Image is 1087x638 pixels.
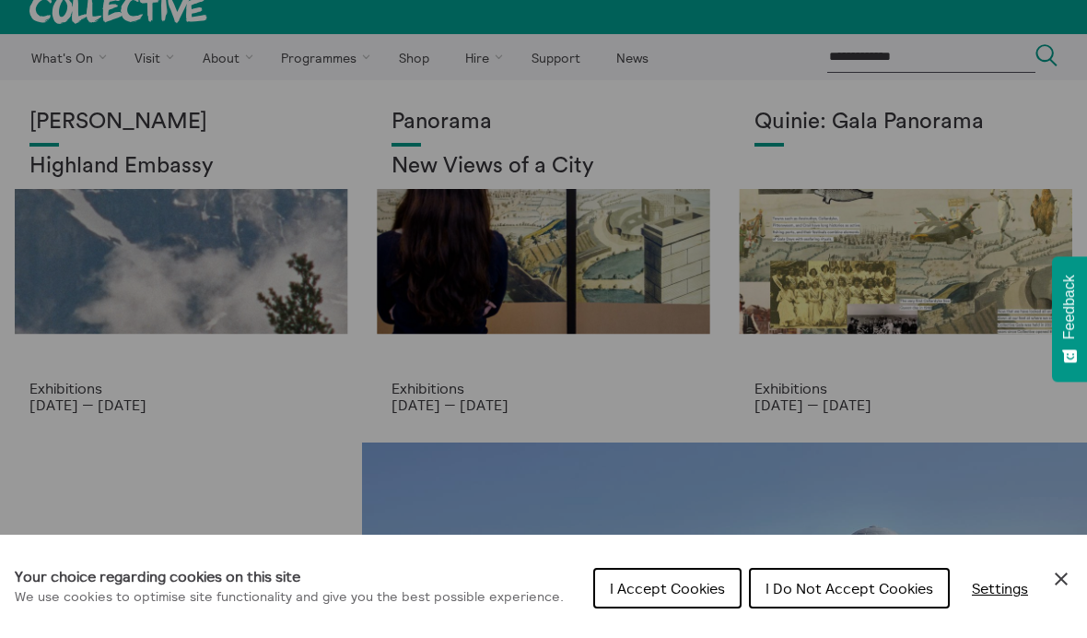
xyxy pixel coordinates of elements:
[972,579,1028,597] span: Settings
[15,565,564,587] h1: Your choice regarding cookies on this site
[1061,275,1078,339] span: Feedback
[766,579,933,597] span: I Do Not Accept Cookies
[610,579,725,597] span: I Accept Cookies
[15,587,564,608] p: We use cookies to optimise site functionality and give you the best possible experience.
[749,568,950,608] button: I Do Not Accept Cookies
[593,568,742,608] button: I Accept Cookies
[1052,256,1087,382] button: Feedback - Show survey
[957,570,1043,607] button: Settings
[1050,568,1072,590] button: Close Cookie Control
